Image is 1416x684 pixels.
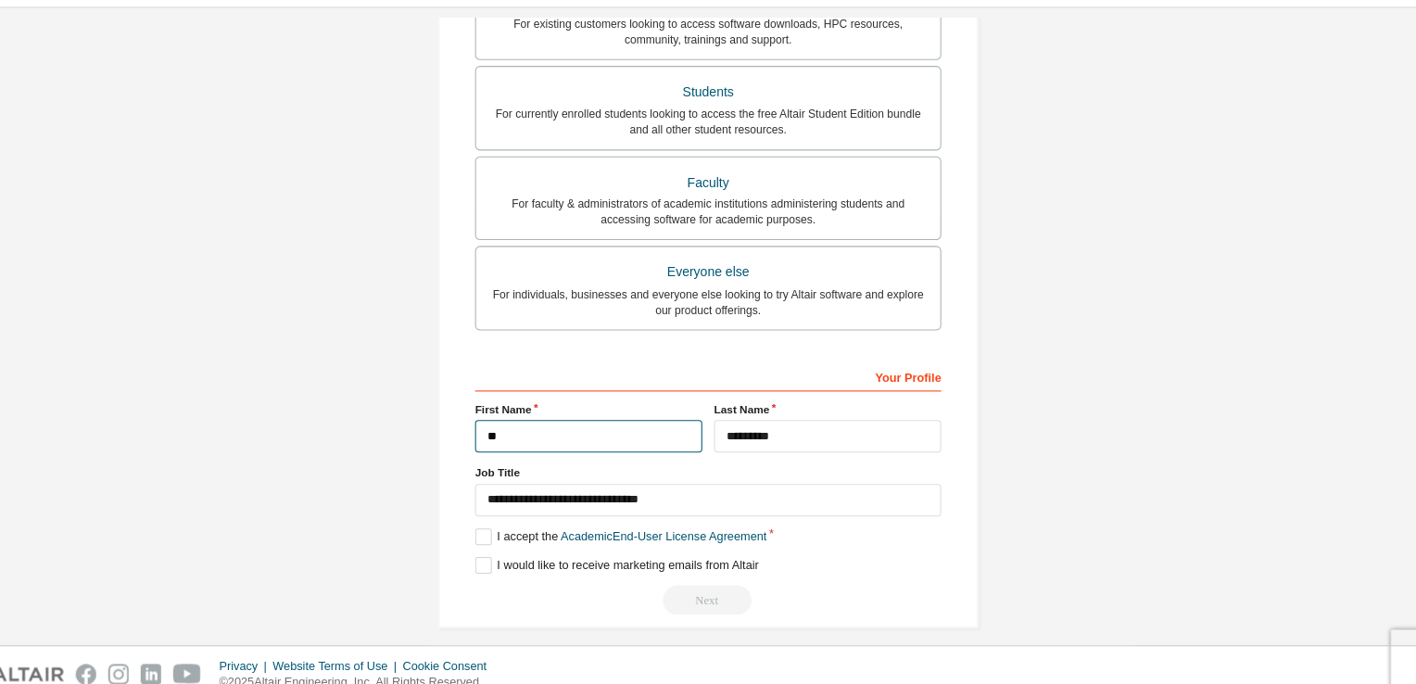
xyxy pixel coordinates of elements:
div: Your Profile [488,361,928,391]
img: instagram.svg [143,648,162,667]
img: linkedin.svg [173,648,193,667]
div: Website Terms of Use [297,642,420,657]
div: For faculty & administrators of academic institutions administering students and accessing softwa... [500,207,916,236]
div: Privacy [247,642,297,657]
div: Faculty [500,182,916,208]
div: Cookie Consent [420,642,510,657]
div: Email already exists [488,574,928,602]
a: Academic End-User License Agreement [569,521,763,534]
label: Job Title [488,460,928,475]
div: For individuals, businesses and everyone else looking to try Altair software and explore our prod... [500,292,916,322]
label: First Name [488,400,702,415]
img: altair_logo.svg [6,648,101,667]
label: I accept the [488,520,763,536]
img: facebook.svg [112,648,132,667]
img: Altair One [9,6,241,24]
label: I would like to receive marketing emails from Altair [488,547,755,563]
img: youtube.svg [204,648,231,667]
div: Everyone else [500,266,916,292]
p: © 2025 Altair Engineering, Inc. All Rights Reserved. [247,657,511,673]
div: For currently enrolled students looking to access the free Altair Student Edition bundle and all ... [500,122,916,152]
label: Last Name [714,400,928,415]
div: For existing customers looking to access software downloads, HPC resources, community, trainings ... [500,37,916,67]
div: Students [500,96,916,122]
